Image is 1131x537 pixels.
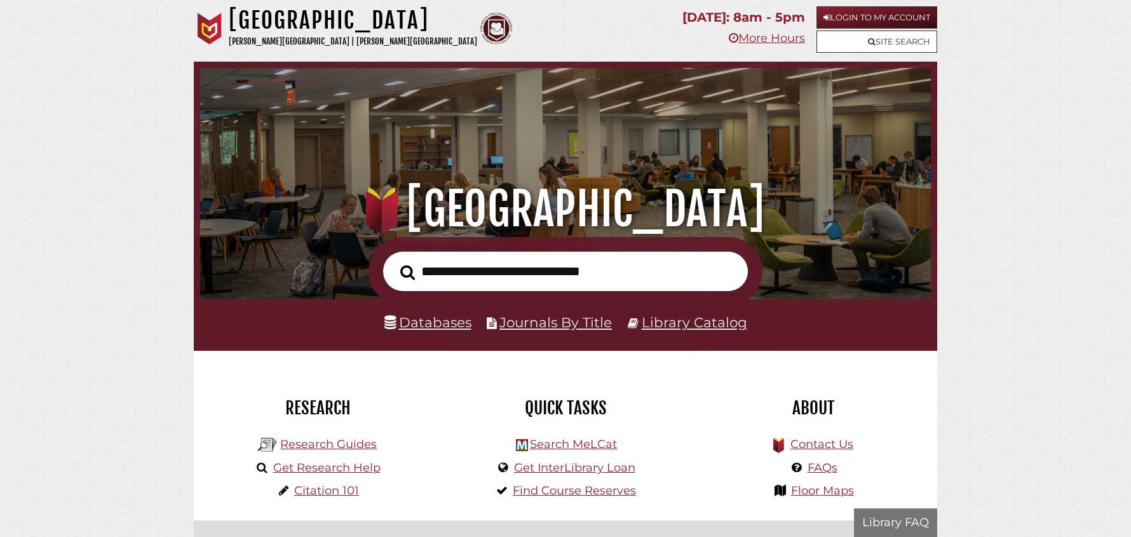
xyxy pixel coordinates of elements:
[280,437,377,451] a: Research Guides
[394,261,421,284] button: Search
[229,34,477,49] p: [PERSON_NAME][GEOGRAPHIC_DATA] | [PERSON_NAME][GEOGRAPHIC_DATA]
[513,484,636,498] a: Find Course Reserves
[816,31,937,53] a: Site Search
[294,484,359,498] a: Citation 101
[229,6,477,34] h1: [GEOGRAPHIC_DATA]
[273,461,381,475] a: Get Research Help
[791,484,854,498] a: Floor Maps
[808,461,837,475] a: FAQs
[499,314,612,330] a: Journals By Title
[451,397,680,419] h2: Quick Tasks
[682,6,805,29] p: [DATE]: 8am - 5pm
[516,439,528,451] img: Hekman Library Logo
[790,437,853,451] a: Contact Us
[514,461,635,475] a: Get InterLibrary Loan
[400,264,415,280] i: Search
[729,31,805,45] a: More Hours
[194,13,226,44] img: Calvin University
[217,181,914,237] h1: [GEOGRAPHIC_DATA]
[258,435,277,454] img: Hekman Library Logo
[203,397,432,419] h2: Research
[480,13,512,44] img: Calvin Theological Seminary
[530,437,617,451] a: Search MeLCat
[642,314,747,330] a: Library Catalog
[384,314,471,330] a: Databases
[816,6,937,29] a: Login to My Account
[699,397,928,419] h2: About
